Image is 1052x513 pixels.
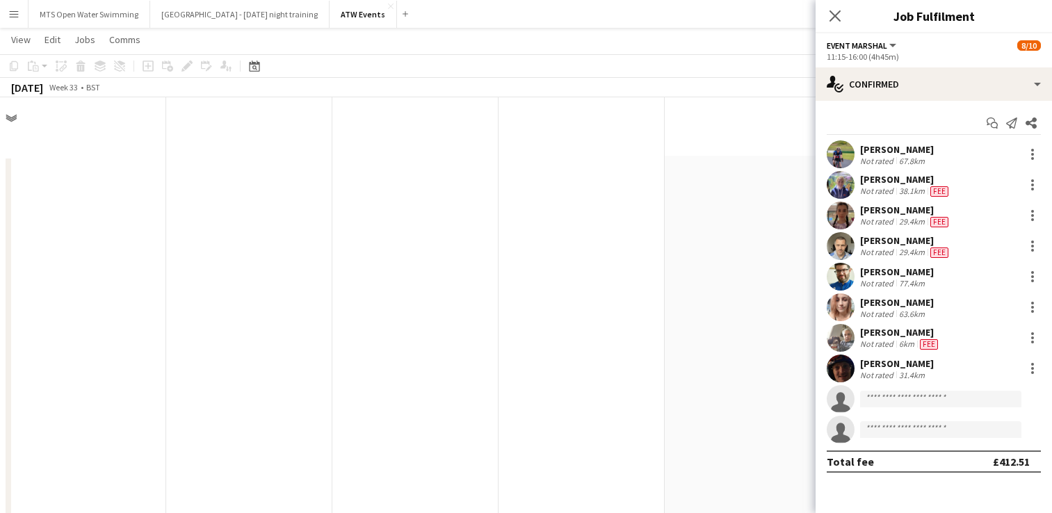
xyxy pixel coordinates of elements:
[74,33,95,46] span: Jobs
[827,455,874,469] div: Total fee
[150,1,330,28] button: [GEOGRAPHIC_DATA] - [DATE] night training
[896,278,928,288] div: 77.4km
[930,217,948,227] span: Fee
[69,31,101,49] a: Jobs
[896,216,928,227] div: 29.4km
[928,186,951,197] div: Crew has different fees then in role
[928,247,951,258] div: Crew has different fees then in role
[39,31,66,49] a: Edit
[46,82,81,92] span: Week 33
[860,339,896,350] div: Not rated
[896,186,928,197] div: 38.1km
[917,339,941,350] div: Crew has different fees then in role
[860,247,896,258] div: Not rated
[896,156,928,166] div: 67.8km
[44,33,60,46] span: Edit
[860,156,896,166] div: Not rated
[827,51,1041,62] div: 11:15-16:00 (4h45m)
[860,326,941,339] div: [PERSON_NAME]
[860,278,896,288] div: Not rated
[860,370,896,380] div: Not rated
[6,31,36,49] a: View
[896,370,928,380] div: 31.4km
[860,173,951,186] div: [PERSON_NAME]
[896,309,928,319] div: 63.6km
[1017,40,1041,51] span: 8/10
[860,234,951,247] div: [PERSON_NAME]
[86,82,100,92] div: BST
[860,357,934,370] div: [PERSON_NAME]
[816,67,1052,101] div: Confirmed
[860,216,896,227] div: Not rated
[11,81,43,95] div: [DATE]
[896,339,917,350] div: 6km
[930,186,948,197] span: Fee
[104,31,146,49] a: Comms
[928,216,951,227] div: Crew has different fees then in role
[29,1,150,28] button: MTS Open Water Swimming
[109,33,140,46] span: Comms
[920,339,938,350] span: Fee
[930,247,948,258] span: Fee
[827,40,898,51] button: Event Marshal
[11,33,31,46] span: View
[860,266,934,278] div: [PERSON_NAME]
[860,143,934,156] div: [PERSON_NAME]
[993,455,1030,469] div: £412.51
[827,40,887,51] span: Event Marshal
[860,296,934,309] div: [PERSON_NAME]
[860,186,896,197] div: Not rated
[860,204,951,216] div: [PERSON_NAME]
[330,1,397,28] button: ATW Events
[896,247,928,258] div: 29.4km
[816,7,1052,25] h3: Job Fulfilment
[860,309,896,319] div: Not rated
